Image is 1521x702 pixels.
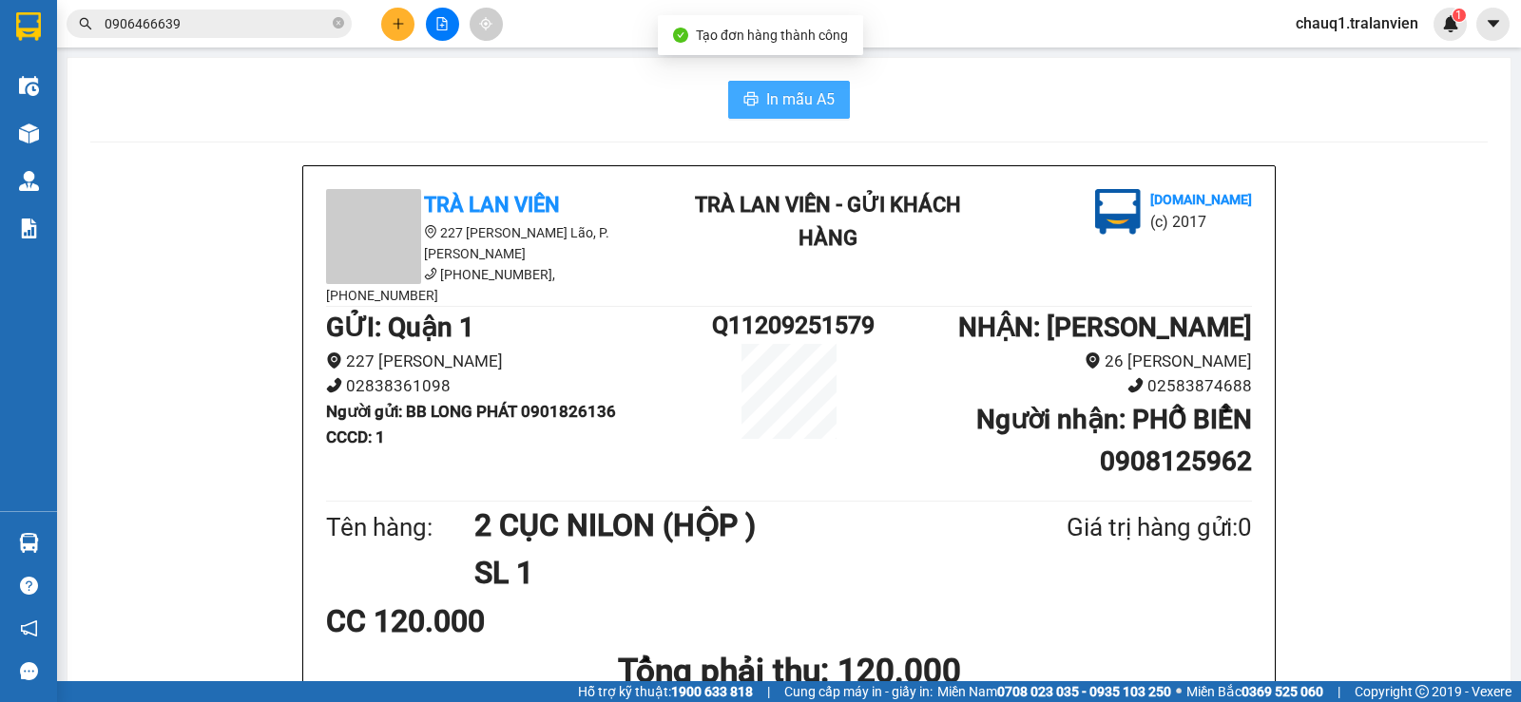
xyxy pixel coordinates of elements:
b: Trà Lan Viên - Gửi khách hàng [117,28,188,216]
li: [PHONE_NUMBER], [PHONE_NUMBER] [326,264,668,306]
h1: Q11209251579 [712,307,866,344]
button: printerIn mẫu A5 [728,81,850,119]
span: | [767,681,770,702]
b: NHẬN : [PERSON_NAME] [958,312,1252,343]
strong: 0708 023 035 - 0935 103 250 [997,684,1171,699]
span: message [20,662,38,680]
span: close-circle [333,15,344,33]
img: solution-icon [19,218,39,238]
img: logo-vxr [16,12,41,41]
h1: SL 1 [474,549,974,597]
span: environment [424,225,437,238]
b: Người gửi : BB LONG PHÁT 0901826136 [326,402,616,421]
div: CC 120.000 [326,598,631,645]
span: aim [479,17,492,30]
span: Miền Nam [937,681,1171,702]
span: printer [743,91,759,109]
img: warehouse-icon [19,533,39,553]
button: aim [470,8,503,41]
h1: Tổng phải thu: 120.000 [326,645,1252,697]
span: notification [20,619,38,637]
span: environment [326,352,342,369]
h1: 2 CỤC NILON (HỘP ) [474,502,974,549]
span: Cung cấp máy in - giấy in: [784,681,933,702]
strong: 0369 525 060 [1242,684,1323,699]
span: file-add [435,17,449,30]
div: Giá trị hàng gửi: 0 [974,508,1252,547]
span: Miền Bắc [1186,681,1323,702]
button: file-add [426,8,459,41]
span: check-circle [673,28,688,43]
input: Tìm tên, số ĐT hoặc mã đơn [105,13,329,34]
span: Tạo đơn hàng thành công [696,28,848,43]
li: 02583874688 [866,373,1252,399]
span: phone [424,267,437,280]
sup: 1 [1453,9,1466,22]
img: warehouse-icon [19,76,39,96]
b: Người nhận : PHỐ BIỂN 0908125962 [976,404,1252,477]
span: plus [392,17,405,30]
div: Tên hàng: [326,508,474,547]
span: copyright [1415,685,1429,698]
span: search [79,17,92,30]
b: GỬI : Quận 1 [326,312,474,343]
span: phone [326,377,342,393]
img: icon-new-feature [1442,15,1459,32]
li: 02838361098 [326,373,712,399]
button: caret-down [1476,8,1510,41]
b: CCCD : 1 [326,427,385,446]
li: (c) 2017 [160,90,261,114]
li: 227 [PERSON_NAME] Lão, P. [PERSON_NAME] [326,222,668,264]
b: Trà Lan Viên [24,123,69,212]
b: Trà Lan Viên [424,193,560,217]
img: warehouse-icon [19,123,39,143]
span: Hỗ trợ kỹ thuật: [578,681,753,702]
span: environment [1085,352,1101,369]
span: In mẫu A5 [766,87,835,111]
span: chauq1.tralanvien [1280,11,1434,35]
span: 1 [1455,9,1462,22]
span: | [1338,681,1340,702]
img: warehouse-icon [19,171,39,191]
span: caret-down [1485,15,1502,32]
b: Trà Lan Viên - Gửi khách hàng [695,193,961,250]
li: (c) 2017 [1150,210,1252,234]
span: phone [1127,377,1144,393]
span: question-circle [20,577,38,595]
b: [DOMAIN_NAME] [160,72,261,87]
li: 227 [PERSON_NAME] [326,349,712,374]
li: 26 [PERSON_NAME] [866,349,1252,374]
span: ⚪️ [1176,688,1182,695]
strong: 1900 633 818 [671,684,753,699]
span: close-circle [333,17,344,28]
b: [DOMAIN_NAME] [1150,192,1252,207]
img: logo.jpg [206,24,252,69]
img: logo.jpg [1095,189,1141,235]
button: plus [381,8,414,41]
